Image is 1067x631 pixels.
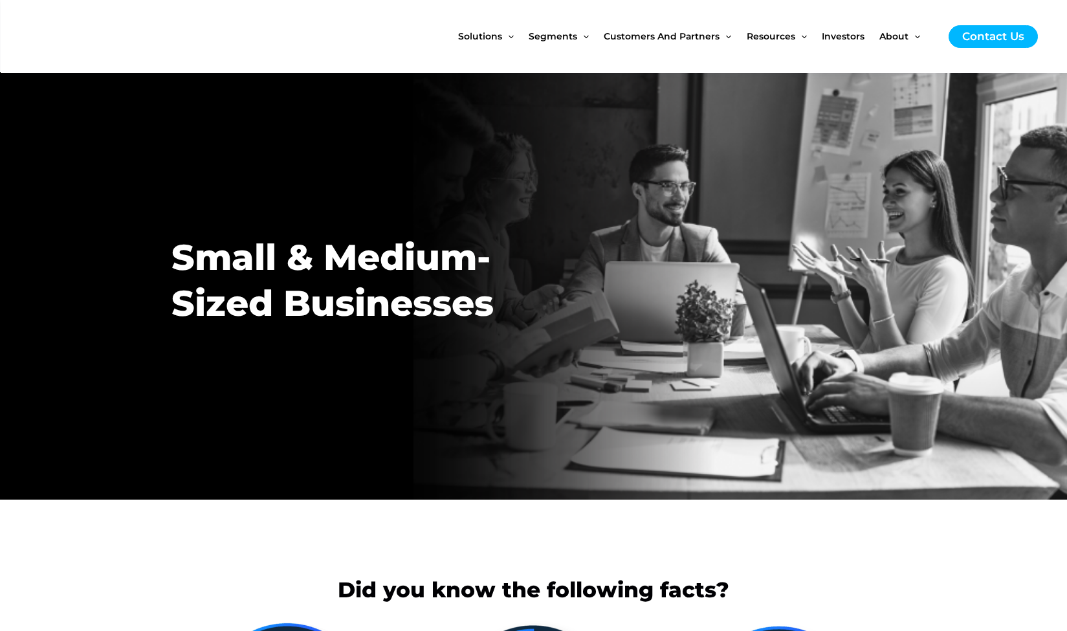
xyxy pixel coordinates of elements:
[171,234,527,327] h2: Small & Medium-Sized Businesses
[529,9,577,63] span: Segments
[822,9,879,63] a: Investors
[23,10,179,63] img: CyberCatch
[458,9,502,63] span: Solutions
[604,9,720,63] span: Customers and Partners
[822,9,864,63] span: Investors
[908,9,920,63] span: Menu Toggle
[795,9,807,63] span: Menu Toggle
[577,9,589,63] span: Menu Toggle
[171,576,896,604] h2: Did you know the following facts?
[458,9,936,63] nav: Site Navigation: New Main Menu
[502,9,514,63] span: Menu Toggle
[720,9,731,63] span: Menu Toggle
[747,9,795,63] span: Resources
[879,9,908,63] span: About
[949,25,1038,48] a: Contact Us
